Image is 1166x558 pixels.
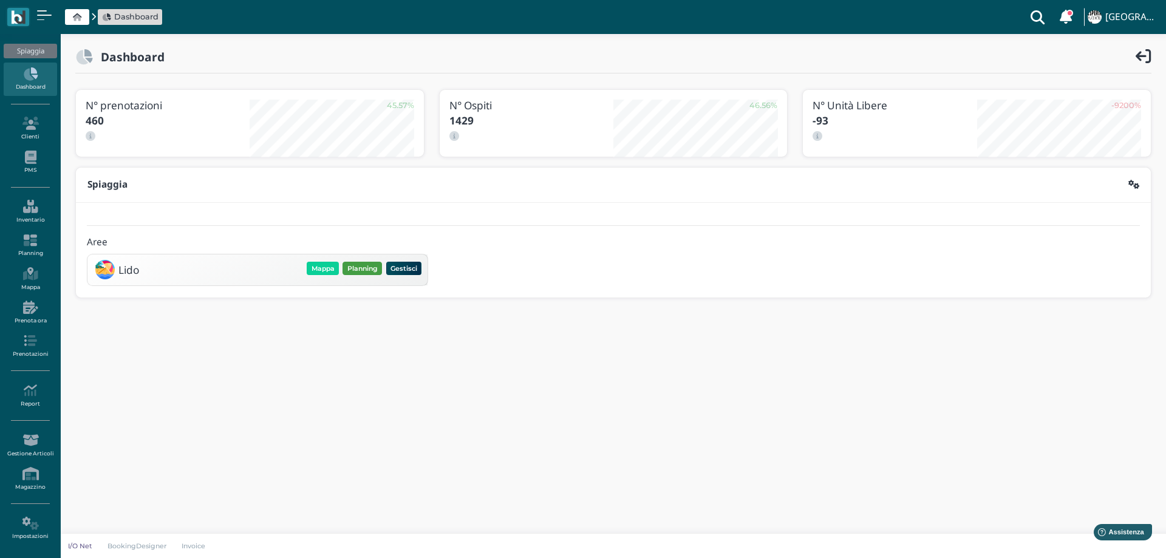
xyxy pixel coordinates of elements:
a: Clienti [4,112,56,145]
a: Mappa [4,262,56,296]
a: Dashboard [4,63,56,96]
a: Prenotazioni [4,329,56,362]
span: Dashboard [114,11,159,22]
b: Spiaggia [87,178,128,191]
a: Planning [4,229,56,262]
a: PMS [4,146,56,179]
b: -93 [813,114,828,128]
b: 460 [86,114,104,128]
a: Inventario [4,195,56,228]
h3: N° Ospiti [449,100,613,111]
img: ... [1088,10,1101,24]
h2: Dashboard [93,50,165,63]
a: ... [GEOGRAPHIC_DATA] [1086,2,1159,32]
h4: [GEOGRAPHIC_DATA] [1105,12,1159,22]
button: Mappa [307,262,339,275]
button: Planning [343,262,382,275]
b: 1429 [449,114,474,128]
h3: N° Unità Libere [813,100,977,111]
div: Spiaggia [4,44,56,58]
iframe: Help widget launcher [1080,520,1156,548]
h3: N° prenotazioni [86,100,250,111]
h4: Aree [87,237,107,248]
h3: Lido [118,264,139,276]
img: logo [11,10,25,24]
button: Gestisci [386,262,422,275]
a: Dashboard [102,11,159,22]
span: Assistenza [36,10,80,19]
a: Prenota ora [4,296,56,329]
